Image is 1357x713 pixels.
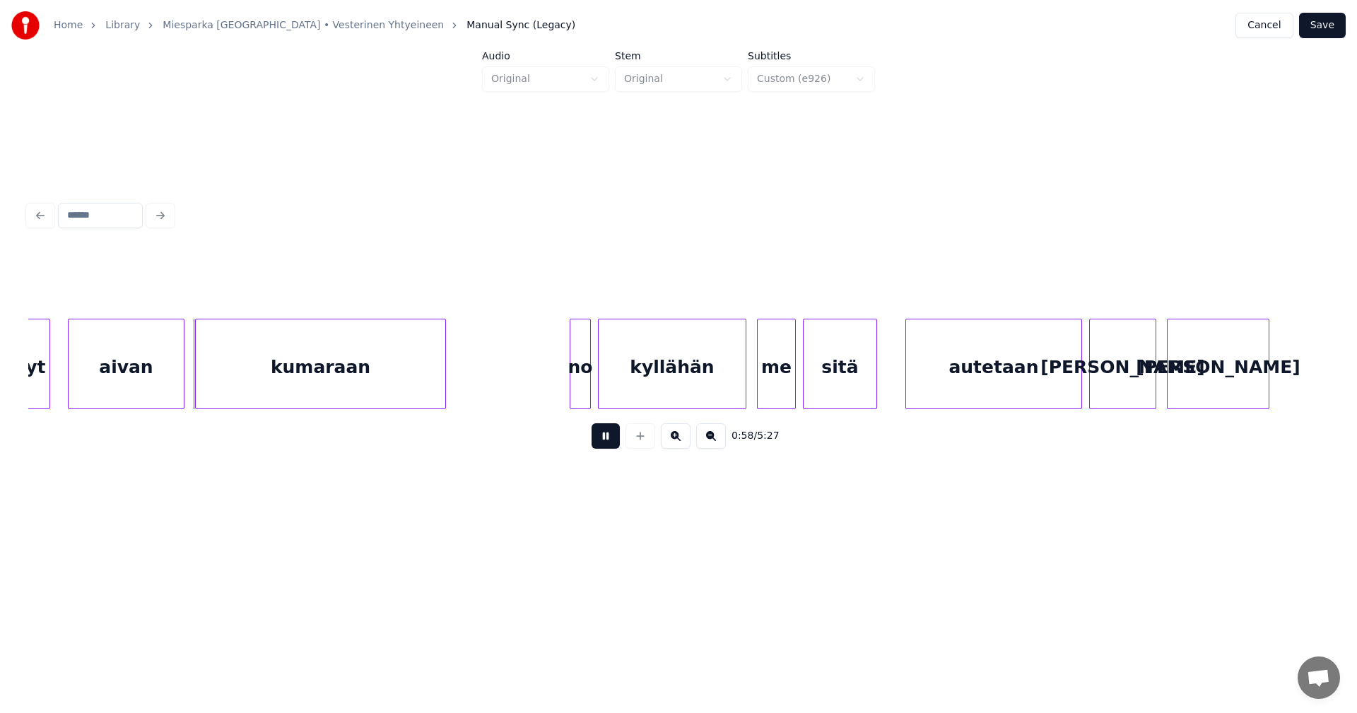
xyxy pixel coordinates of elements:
label: Audio [482,51,609,61]
label: Subtitles [748,51,875,61]
button: Cancel [1235,13,1293,38]
a: Library [105,18,140,33]
img: youka [11,11,40,40]
span: Manual Sync (Legacy) [466,18,575,33]
span: 0:58 [732,429,753,443]
nav: breadcrumb [54,18,575,33]
a: Home [54,18,83,33]
div: Avoin keskustelu [1298,656,1340,699]
span: 5:27 [757,429,779,443]
div: / [732,429,765,443]
a: Miesparka [GEOGRAPHIC_DATA] • Vesterinen Yhtyeineen [163,18,444,33]
button: Save [1299,13,1346,38]
label: Stem [615,51,742,61]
